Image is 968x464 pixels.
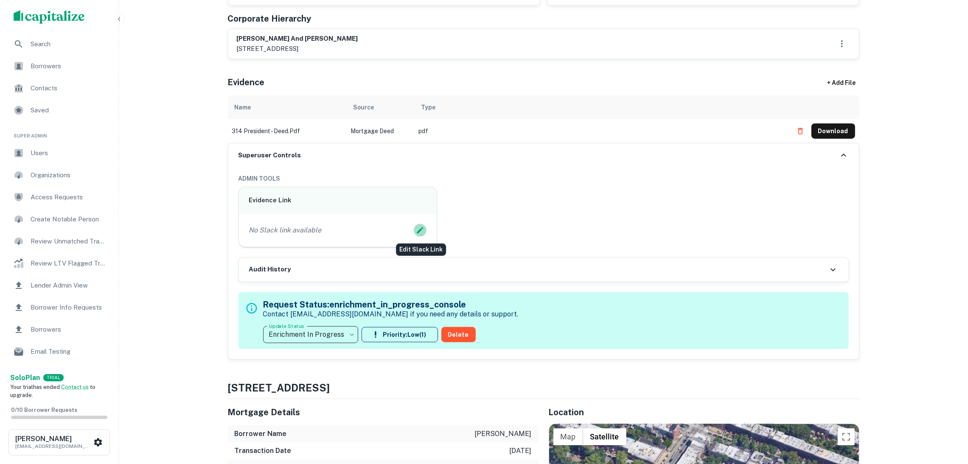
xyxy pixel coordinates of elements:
th: Name [228,95,347,119]
span: 0 / 10 Borrower Requests [11,407,77,413]
h6: Audit History [249,265,291,274]
td: pdf [415,119,788,143]
span: Create Notable Person [31,214,107,224]
h5: Location [549,406,859,419]
td: 314 president - deed.pdf [228,119,347,143]
h5: Corporate Hierarchy [228,12,311,25]
a: Borrower Info Requests [7,297,112,318]
a: Access Requests [7,187,112,207]
div: + Add File [812,75,871,90]
div: Type [421,102,436,112]
span: Your trial has ended. to upgrade. [10,384,95,399]
button: Show street map [553,428,583,445]
span: Borrowers [31,324,107,335]
a: Borrowers [7,319,112,340]
button: Show satellite imagery [583,428,626,445]
span: Borrowers [31,61,107,71]
div: Name [235,102,251,112]
th: Source [347,95,415,119]
h6: Superuser Controls [238,151,301,160]
span: Review Unmatched Transactions [31,236,107,246]
div: Source [354,102,374,112]
a: Email Analytics [7,363,112,384]
span: Search [31,39,107,49]
h6: [PERSON_NAME] and [PERSON_NAME] [237,34,358,44]
a: SoloPlan [10,373,40,383]
a: Saved [7,100,112,120]
p: [EMAIL_ADDRESS][DOMAIN_NAME] [15,442,92,450]
a: Contacts [7,78,112,98]
h6: [PERSON_NAME] [15,436,92,442]
a: Create Notable Person [7,209,112,229]
th: Type [415,95,788,119]
p: No Slack link available [249,225,322,235]
button: Download [811,123,855,139]
h5: Mortgage Details [228,406,539,419]
span: Email Testing [31,347,107,357]
a: Email Testing [7,341,112,362]
a: Review Unmatched Transactions [7,231,112,252]
button: Delete file [793,124,808,138]
span: Organizations [31,170,107,180]
button: Edit Slack Link [414,224,426,237]
span: Users [31,148,107,158]
h6: Borrower Name [235,429,287,439]
span: Lender Admin View [31,280,107,291]
a: Contact us [61,384,89,390]
li: Super Admin [7,122,112,143]
a: Borrowers [7,56,112,76]
button: Priority:Low(1) [362,327,438,342]
div: Edit Slack Link [396,243,446,256]
p: Contact [EMAIL_ADDRESS][DOMAIN_NAME] if you need any details or support. [263,309,519,319]
a: Review LTV Flagged Transactions [7,253,112,274]
span: Borrower Info Requests [31,302,107,313]
p: [STREET_ADDRESS] [237,44,358,54]
span: Review LTV Flagged Transactions [31,258,107,268]
h6: Evidence Link [249,196,427,205]
div: scrollable content [228,95,859,143]
h5: Evidence [228,76,265,89]
h6: ADMIN TOOLS [238,174,849,183]
p: [PERSON_NAME] [475,429,532,439]
button: Delete [441,327,476,342]
h6: Transaction Date [235,446,292,456]
strong: Solo Plan [10,374,40,382]
p: [DATE] [510,446,532,456]
a: Lender Admin View [7,275,112,296]
a: Search [7,34,112,54]
div: Enrichment In Progress [263,323,358,347]
td: Mortgage Deed [347,119,415,143]
button: [PERSON_NAME][EMAIL_ADDRESS][DOMAIN_NAME] [8,429,110,456]
iframe: Chat Widget [926,396,968,437]
a: Organizations [7,165,112,185]
h4: [STREET_ADDRESS] [228,380,859,395]
label: Update Status [269,322,304,330]
img: capitalize-logo.png [14,10,85,24]
span: Saved [31,105,107,115]
a: Users [7,143,112,163]
div: TRIAL [43,374,64,381]
span: Contacts [31,83,107,93]
button: Toggle fullscreen view [838,428,855,445]
span: Access Requests [31,192,107,202]
h5: Request Status: enrichment_in_progress_console [263,298,519,311]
